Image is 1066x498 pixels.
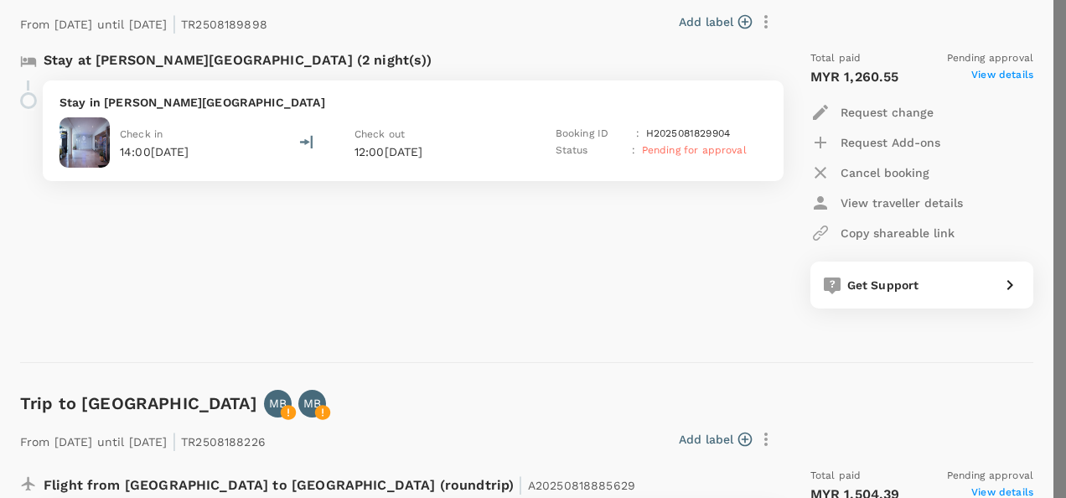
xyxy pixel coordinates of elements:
[60,94,767,111] p: Stay in [PERSON_NAME][GEOGRAPHIC_DATA]
[556,126,629,143] p: Booking ID
[120,143,189,160] p: 14:00[DATE]
[841,134,940,151] p: Request Add-ons
[20,390,257,417] h6: Trip to [GEOGRAPHIC_DATA]
[841,104,934,121] p: Request change
[20,424,266,454] p: From [DATE] until [DATE] TR2508188226
[303,395,321,412] p: MB
[947,468,1033,485] span: Pending approval
[810,50,862,67] span: Total paid
[528,479,635,492] span: A20250818885629
[44,468,635,498] p: Flight from [GEOGRAPHIC_DATA] to [GEOGRAPHIC_DATA] (roundtrip)
[841,195,963,211] p: View traveller details
[679,13,752,30] button: Add label
[269,395,287,412] p: MB
[810,67,899,87] p: MYR 1,260.55
[172,429,177,453] span: |
[120,128,163,140] span: Check in
[971,67,1033,87] span: View details
[20,7,267,37] p: From [DATE] until [DATE] TR2508189898
[841,225,955,241] p: Copy shareable link
[44,50,432,70] p: Stay at [PERSON_NAME][GEOGRAPHIC_DATA] (2 night(s))
[556,143,625,159] p: Status
[847,278,919,292] span: Get Support
[636,126,639,143] p: :
[679,431,752,448] button: Add label
[518,473,523,496] span: |
[60,117,110,168] img: Anara Sky Kualanamu Hotel
[354,143,514,160] p: 12:00[DATE]
[354,128,405,140] span: Check out
[841,164,929,181] p: Cancel booking
[947,50,1033,67] span: Pending approval
[646,126,730,143] p: H2025081829904
[632,143,635,159] p: :
[810,468,862,485] span: Total paid
[642,144,747,156] span: Pending for approval
[172,12,177,35] span: |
